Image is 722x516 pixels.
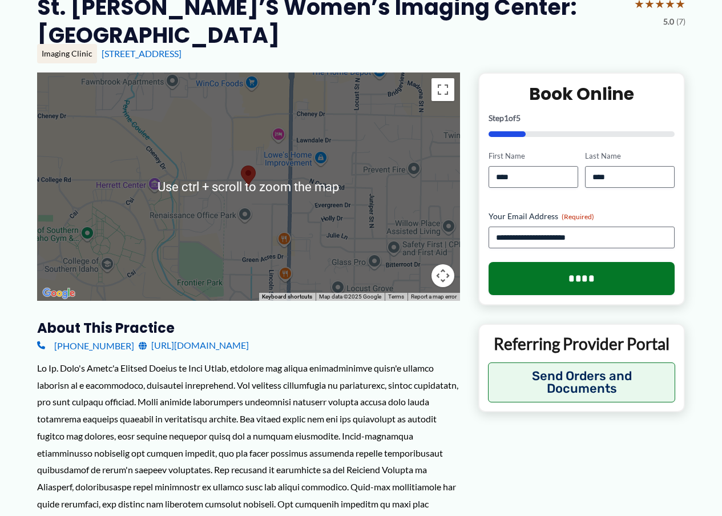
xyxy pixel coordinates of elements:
a: [STREET_ADDRESS] [102,48,181,59]
p: Step of [489,114,675,122]
button: Map camera controls [431,264,454,287]
label: Your Email Address [489,211,675,222]
p: Referring Provider Portal [488,333,676,354]
span: (7) [676,14,685,29]
a: Open this area in Google Maps (opens a new window) [40,286,78,301]
span: 5.0 [663,14,674,29]
a: Report a map error [411,293,457,300]
span: 1 [504,113,509,123]
span: 5 [516,113,521,123]
h3: About this practice [37,319,460,337]
label: First Name [489,151,578,162]
button: Toggle fullscreen view [431,78,454,101]
label: Last Name [585,151,675,162]
a: Terms (opens in new tab) [388,293,404,300]
h2: Book Online [489,83,675,105]
a: [URL][DOMAIN_NAME] [139,337,249,354]
span: (Required) [562,212,594,221]
button: Send Orders and Documents [488,362,676,402]
img: Google [40,286,78,301]
button: Keyboard shortcuts [262,293,312,301]
span: Map data ©2025 Google [319,293,381,300]
a: [PHONE_NUMBER] [37,337,134,354]
div: Imaging Clinic [37,44,97,63]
